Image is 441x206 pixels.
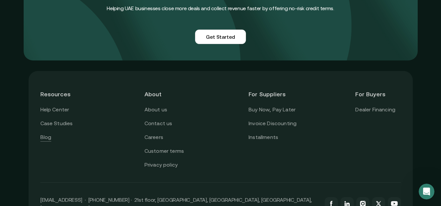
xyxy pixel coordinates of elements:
[249,83,297,105] header: For Suppliers
[355,105,395,114] a: Dealer Financing
[40,83,86,105] header: Resources
[144,83,190,105] header: About
[249,119,297,128] a: Invoice Discounting
[144,133,163,142] a: Careers
[249,133,278,142] a: Installments
[107,4,334,12] h4: Helping UAE businesses close more deals and collect revenue faster by offering no-risk credit terms.
[249,105,296,114] a: Buy Now, Pay Later
[419,184,434,199] iframe: Intercom live chat
[40,119,73,128] a: Case Studies
[40,105,69,114] a: Help Center
[144,147,184,155] a: Customer terms
[355,83,401,105] header: For Buyers
[40,133,52,142] a: Blog
[195,30,246,44] a: Get Started
[144,161,178,169] a: Privacy policy
[144,105,167,114] a: About us
[144,119,172,128] a: Contact us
